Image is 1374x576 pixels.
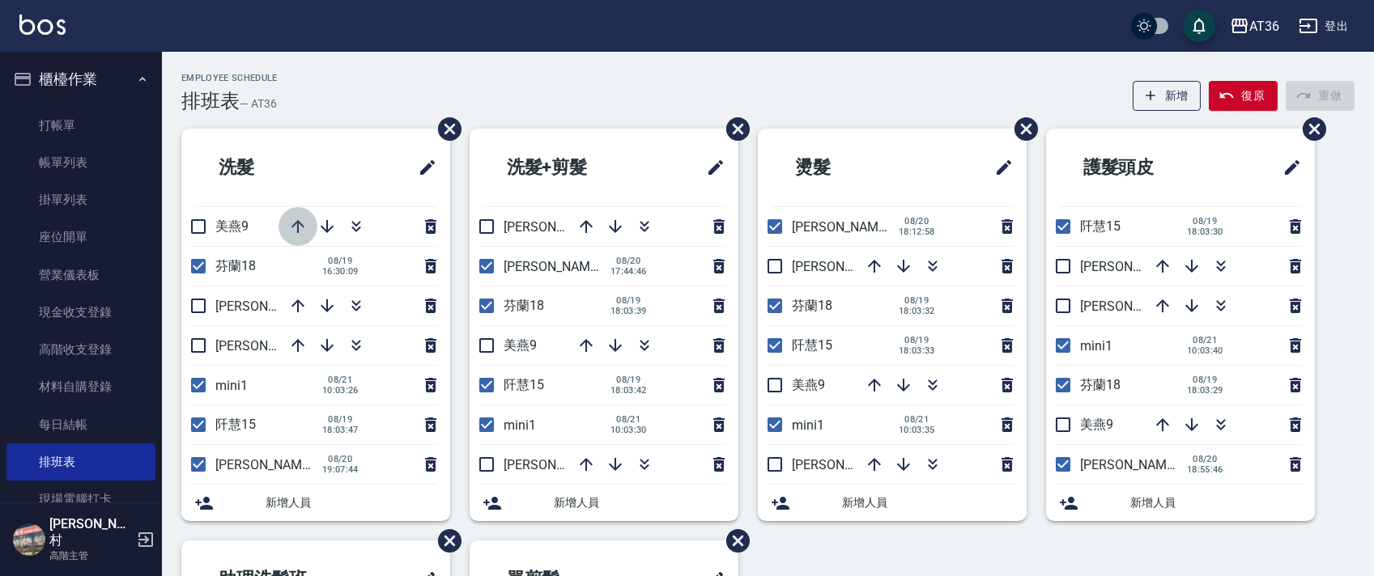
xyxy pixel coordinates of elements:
h2: 燙髮 [771,138,920,197]
a: 掛單列表 [6,181,155,218]
span: 10:03:40 [1187,345,1223,356]
a: 高階收支登錄 [6,331,155,368]
button: 櫃檯作業 [6,58,155,100]
span: 修改班表的標題 [696,148,725,187]
span: 18:03:39 [610,306,647,316]
a: 帳單列表 [6,144,155,181]
button: AT36 [1223,10,1286,43]
span: 18:03:47 [322,425,359,435]
span: [PERSON_NAME]6 [1080,259,1185,274]
span: 08/19 [1187,216,1223,227]
h2: 洗髮+剪髮 [483,138,653,197]
a: 營業儀表板 [6,256,155,294]
span: 新增人員 [842,494,1014,511]
span: 08/20 [322,454,359,464]
span: 芬蘭18 [504,298,544,313]
a: 座位開單 [6,218,155,256]
div: 新增人員 [470,485,738,521]
span: 美燕9 [215,218,249,234]
a: 排班表 [6,443,155,481]
span: 18:12:58 [899,227,935,237]
span: 刪除班表 [714,517,752,565]
span: 阡慧15 [792,337,832,353]
a: 材料自購登錄 [6,368,155,405]
p: 高階主管 [49,548,132,563]
button: 復原 [1209,81,1278,111]
span: 芬蘭18 [215,258,256,273]
span: [PERSON_NAME]6 [792,457,896,472]
span: 08/19 [610,375,647,385]
span: 芬蘭18 [792,298,832,313]
h6: — AT36 [240,95,277,112]
span: 18:03:32 [899,306,935,316]
span: 美燕9 [1080,417,1113,432]
span: 阡慧15 [215,417,256,432]
span: 18:03:33 [899,345,935,356]
span: [PERSON_NAME]11 [215,299,327,314]
a: 打帳單 [6,107,155,144]
span: 08/20 [899,216,935,227]
span: 08/20 [610,256,647,266]
img: Logo [19,15,66,35]
span: 美燕9 [792,377,825,392]
span: [PERSON_NAME]11 [792,259,904,274]
span: 08/20 [1187,454,1223,464]
span: 新增人員 [266,494,437,511]
span: 刪除班表 [714,105,752,153]
span: 18:55:46 [1187,464,1223,475]
span: 10:03:30 [610,425,647,435]
span: mini1 [504,417,536,433]
div: 新增人員 [181,485,450,521]
span: 08/21 [899,414,935,425]
button: 登出 [1292,11,1355,41]
span: 08/19 [322,256,359,266]
span: 刪除班表 [426,517,464,565]
span: 18:03:30 [1187,227,1223,237]
span: 10:03:26 [322,385,359,396]
span: 修改班表的標題 [985,148,1014,187]
a: 每日結帳 [6,406,155,443]
span: 修改班表的標題 [1273,148,1302,187]
span: 08/19 [322,414,359,425]
span: 18:03:29 [1187,385,1223,396]
span: 08/21 [1187,335,1223,345]
h3: 排班表 [181,90,240,112]
span: [PERSON_NAME]6 [504,457,608,472]
span: 17:44:46 [610,266,647,277]
span: 芬蘭18 [1080,377,1121,392]
span: 刪除班表 [1002,105,1040,153]
span: [PERSON_NAME]16 [215,457,327,472]
span: 修改班表的標題 [408,148,437,187]
button: 新增 [1133,81,1202,111]
h5: [PERSON_NAME]村 [49,516,132,548]
span: 新增人員 [554,494,725,511]
span: 新增人員 [1130,494,1302,511]
span: mini1 [792,417,824,433]
span: 08/21 [610,414,647,425]
span: 16:30:09 [322,266,359,277]
span: 08/19 [899,335,935,345]
span: 08/19 [1187,375,1223,385]
span: mini1 [215,378,248,393]
a: 現金收支登錄 [6,294,155,331]
span: 18:03:42 [610,385,647,396]
h2: 洗髮 [194,138,343,197]
button: save [1183,10,1215,42]
span: 刪除班表 [426,105,464,153]
span: 阡慧15 [1080,218,1121,234]
span: [PERSON_NAME]16 [504,259,615,274]
a: 現場電腦打卡 [6,481,155,518]
span: 08/19 [899,295,935,306]
div: AT36 [1249,16,1279,36]
span: [PERSON_NAME]16 [792,219,904,235]
div: 新增人員 [758,485,1027,521]
span: 阡慧15 [504,377,544,392]
h2: 護髮頭皮 [1059,138,1226,197]
h2: Employee Schedule [181,73,278,83]
span: [PERSON_NAME]16 [1080,457,1192,472]
span: 08/21 [322,375,359,385]
span: 19:07:44 [322,464,359,475]
span: 刪除班表 [1291,105,1329,153]
span: 美燕9 [504,337,537,353]
span: mini1 [1080,338,1112,354]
